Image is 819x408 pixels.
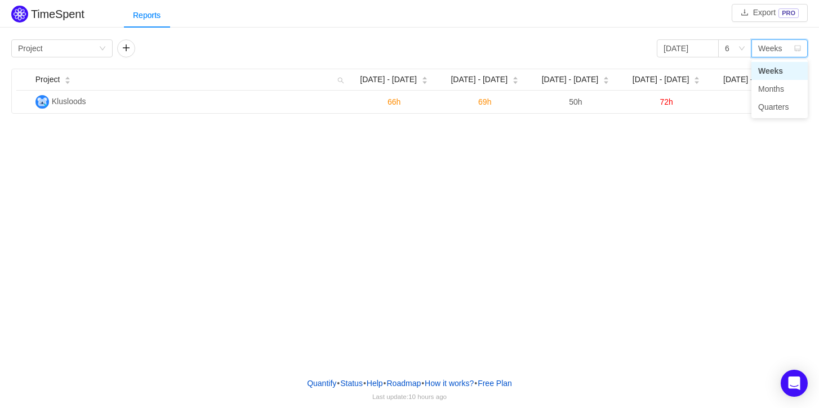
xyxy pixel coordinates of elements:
i: icon: caret-down [603,79,609,83]
button: Free Plan [477,375,513,392]
a: Help [366,375,384,392]
span: 10 hours ago [408,393,447,400]
span: Klusloods [52,97,86,106]
i: icon: caret-up [513,75,519,79]
span: [DATE] - [DATE] [451,74,508,86]
img: K [35,95,49,109]
span: 50h [569,97,582,106]
li: Quarters [751,98,808,116]
span: Last update: [372,393,447,400]
i: icon: caret-down [421,79,428,83]
span: Project [35,74,60,86]
a: Quantify [306,375,337,392]
i: icon: caret-down [65,79,71,83]
i: icon: caret-up [603,75,609,79]
i: icon: down [99,45,106,53]
div: Sort [693,75,700,83]
a: Status [340,375,363,392]
button: icon: downloadExportPRO [732,4,808,22]
div: Sort [421,75,428,83]
span: • [474,379,477,388]
span: [DATE] - [DATE] [360,74,417,86]
i: icon: caret-down [694,79,700,83]
a: Roadmap [386,375,422,392]
i: icon: caret-up [65,75,71,79]
div: Project [18,40,43,57]
span: 66h [388,97,400,106]
div: 6 [725,40,729,57]
button: icon: plus [117,39,135,57]
span: [DATE] - [DATE] [723,74,780,86]
li: Weeks [751,62,808,80]
span: • [384,379,386,388]
span: 72h [660,97,673,106]
div: Sort [512,75,519,83]
i: icon: calendar [794,45,801,53]
span: • [363,379,366,388]
i: icon: caret-up [694,75,700,79]
span: [DATE] - [DATE] [633,74,689,86]
i: icon: caret-up [421,75,428,79]
h2: TimeSpent [31,8,84,20]
div: Open Intercom Messenger [781,370,808,397]
span: • [337,379,340,388]
i: icon: down [738,45,745,53]
span: • [421,379,424,388]
div: Weeks [758,40,782,57]
i: icon: caret-down [513,79,519,83]
span: [DATE] - [DATE] [542,74,599,86]
img: Quantify logo [11,6,28,23]
i: icon: search [333,69,349,90]
div: Sort [603,75,609,83]
div: Sort [64,75,71,83]
input: Start date [657,39,719,57]
span: 69h [478,97,491,106]
li: Months [751,80,808,98]
button: How it works? [424,375,474,392]
div: Reports [124,3,170,28]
